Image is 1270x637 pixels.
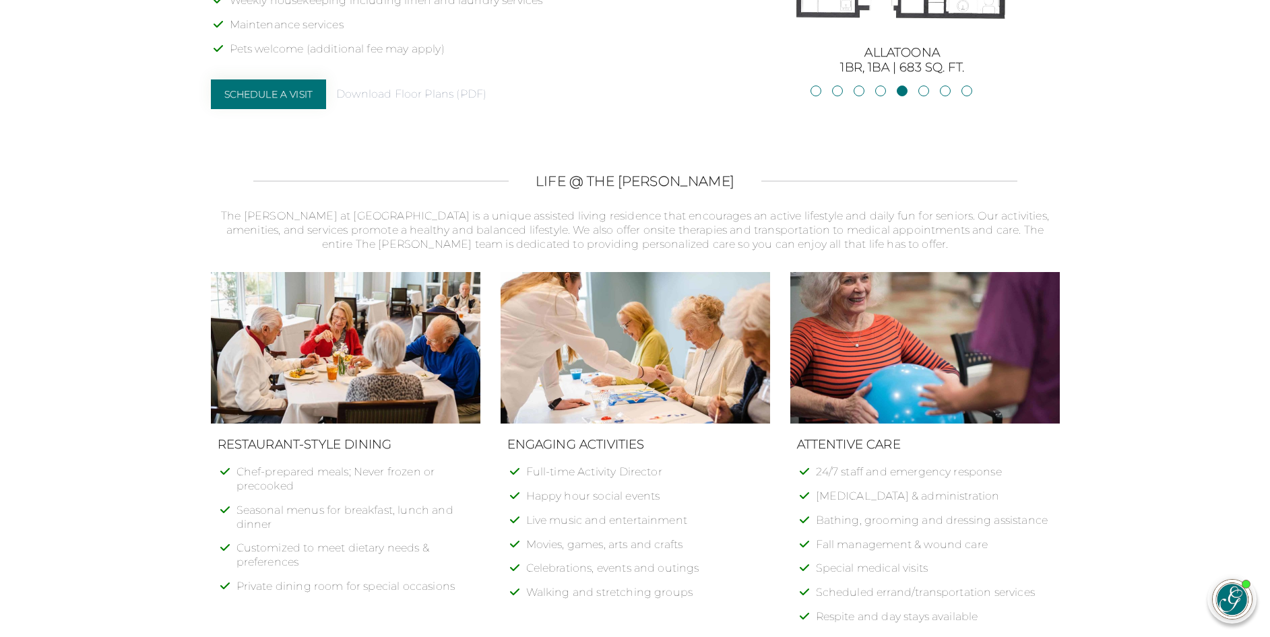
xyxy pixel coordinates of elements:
li: Walking and stretching groups [526,586,763,610]
img: avatar [1213,580,1252,619]
h3: Attentive Care [797,438,1053,452]
li: Celebrations, events and outings [526,562,763,586]
li: Special medical visits [816,562,1053,586]
li: 24/7 staff and emergency response [816,465,1053,490]
li: Chef-prepared meals; Never frozen or precooked [236,465,474,504]
li: Seasonal menus for breakfast, lunch and dinner [236,504,474,542]
li: Fall management & wound care [816,538,1053,562]
li: Live music and entertainment [526,514,763,538]
p: The [PERSON_NAME] at [GEOGRAPHIC_DATA] is a unique assisted living residence that encourages an a... [211,209,1060,251]
li: Private dining room for special occasions [236,580,474,604]
li: Happy hour social events [526,490,763,514]
h3: Engaging Activities [507,438,763,452]
li: Pets welcome (additional fee may apply) [230,42,697,67]
h3: Allatoona 1BR, 1BA | 683 sq. ft. [751,46,1054,75]
a: Schedule a Visit [211,79,327,109]
img: Senior woman holding medicine ball during therapy activity [790,272,1060,424]
li: Full-time Activity Director [526,465,763,490]
li: Respite and day stays available [816,610,1053,634]
li: Maintenance services [230,18,697,42]
li: Movies, games, arts and crafts [526,538,763,562]
li: Bathing, grooming and dressing assistance [816,514,1053,538]
h2: LIFE @ THE [PERSON_NAME] [536,173,734,189]
h3: Restaurant-Style Dining [218,438,474,452]
li: Customized to meet dietary needs & preferences [236,541,474,580]
img: Group of seniors seated at dining table [211,272,480,424]
li: [MEDICAL_DATA] & administration [816,490,1053,514]
a: Download Floor Plans (PDF) [336,88,486,102]
li: Scheduled errand/transportation services [816,586,1053,610]
img: Senior women painting [501,272,770,424]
